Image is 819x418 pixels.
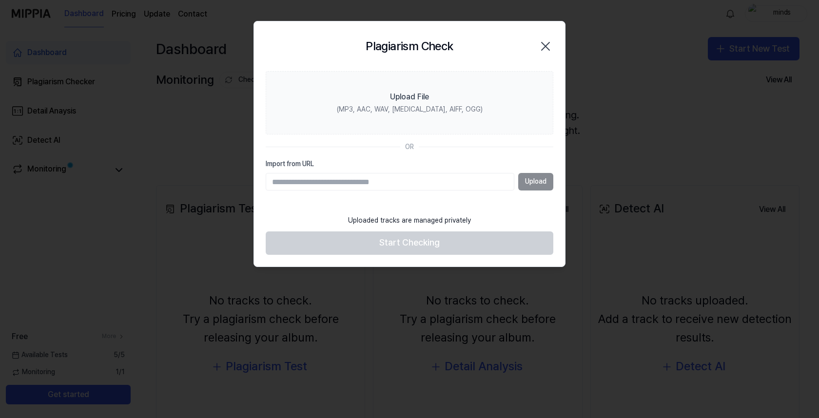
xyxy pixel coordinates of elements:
[366,37,453,56] h2: Plagiarism Check
[337,105,483,114] div: (MP3, AAC, WAV, [MEDICAL_DATA], AIFF, OGG)
[342,210,477,231] div: Uploaded tracks are managed privately
[390,91,429,103] div: Upload File
[405,142,414,152] div: OR
[266,159,553,169] label: Import from URL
